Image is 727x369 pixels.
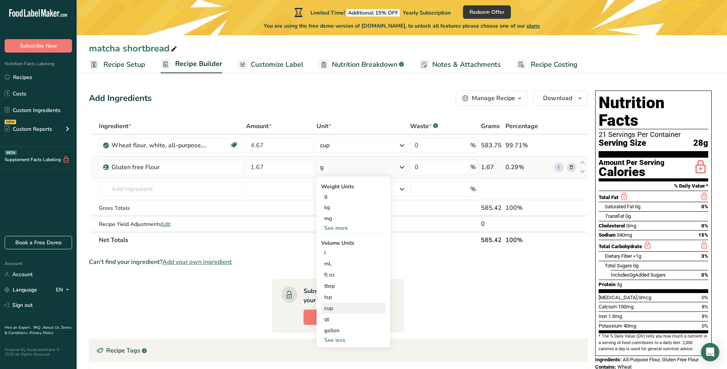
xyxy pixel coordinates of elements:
button: Subscribe Now [5,39,72,53]
div: Subscribe to a plan to Unlock your recipe [304,287,389,305]
a: Notes & Attachments [419,56,501,73]
div: 21 Servings Per Container [599,131,708,138]
span: Includes Added Sugars [611,272,666,278]
span: Protein [599,282,615,287]
a: Book a Free Demo [5,236,72,249]
span: 0mg [626,223,636,229]
th: Net Totals [97,232,479,248]
div: 100% [505,203,551,213]
span: 15% [698,232,708,238]
span: Subscribe Now [20,42,57,50]
span: 28g [693,138,708,148]
a: Privacy Policy [30,330,53,336]
th: 100% [504,232,553,248]
a: Language [5,283,37,297]
div: See more [321,224,386,232]
div: BETA [5,150,17,155]
span: Dietary Fiber [605,253,632,259]
span: Total Fat [599,194,619,200]
div: Amount Per Serving [599,159,665,166]
a: Recipe Costing [516,56,578,73]
span: Recipe Costing [531,59,578,70]
a: Recipe Setup [89,56,145,73]
div: Calories [599,166,665,178]
input: Add Ingredient [99,181,243,197]
span: Potassium [599,323,622,329]
span: plans [527,22,540,30]
div: mg [321,213,386,224]
span: Redeem Offer [469,8,504,16]
a: About Us . [43,325,61,330]
span: 0% [702,323,708,329]
a: Recipe Builder [161,55,222,74]
span: Ingredient [99,122,131,131]
a: Customize Label [238,56,304,73]
div: Recipe Tags [89,339,587,362]
div: Gross Totals [99,204,243,212]
span: 0% [701,223,708,229]
span: Grams [481,122,500,131]
button: Manage Recipe [456,91,527,106]
div: Recipe Yield Adjustments [99,220,243,228]
div: l [324,249,382,257]
span: 0g [633,263,638,269]
div: NEW [5,120,16,124]
span: 340mg [617,232,632,238]
span: Recipe Setup [103,59,145,70]
div: kg [321,202,386,213]
div: 585.42 [481,203,503,213]
div: Custom Reports [5,125,52,133]
span: 0% [701,204,708,209]
button: Subscribe Now [304,310,371,325]
div: qt [324,315,382,323]
div: Powered By FoodLabelMaker © 2025 All Rights Reserved [5,348,72,357]
span: 0mcg [638,295,651,300]
span: Fat [605,213,624,219]
span: 0g [635,204,640,209]
span: Edit [161,221,171,228]
i: Trans [605,213,617,219]
span: Add your own ingredient [162,257,232,267]
span: 3% [701,253,708,259]
a: Hire an Expert . [5,325,32,330]
span: [MEDICAL_DATA] [599,295,637,300]
span: Iron [599,313,607,319]
span: Nutrition Breakdown [332,59,397,70]
span: Serving Size [599,138,646,148]
div: Wheat flour, white, all-purpose, self-rising, enriched [112,141,207,150]
h1: Nutrition Facts [599,94,708,129]
section: * The % Daily Value (DV) tells you how much a nutrient in a serving of food contributes to a dail... [599,333,708,352]
div: gallon [324,326,382,334]
span: 1.3mg [608,313,622,319]
div: Limited Time! [293,8,451,17]
a: Terms & Conditions . [5,325,72,336]
span: Total Carbohydrate [599,244,642,249]
span: Percentage [505,122,538,131]
div: fl oz [324,271,382,279]
div: Weight Units [321,183,386,191]
span: Notes & Attachments [432,59,501,70]
div: Can't find your ingredient? [89,257,588,267]
div: 1.67 [481,163,503,172]
span: Amount [246,122,271,131]
span: Total Sugars [605,263,632,269]
span: 0% [701,272,708,278]
div: Manage Recipe [472,94,515,103]
a: i [554,163,564,172]
div: 99.71% [505,141,551,150]
span: Sodium [599,232,615,238]
div: See less [321,336,386,344]
div: mL [324,260,382,268]
div: tsp [324,293,382,301]
span: Yearly Subscription [403,9,451,16]
span: 3g [617,282,622,287]
div: cup [320,141,330,150]
div: cup [324,304,382,312]
span: Saturated Fat [605,204,634,209]
span: Subscribe Now [316,313,358,322]
div: 583.75 [481,141,503,150]
div: Open Intercom Messenger [701,343,719,361]
div: g [321,191,386,202]
span: 0g [630,272,635,278]
span: 40mg [624,323,636,329]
